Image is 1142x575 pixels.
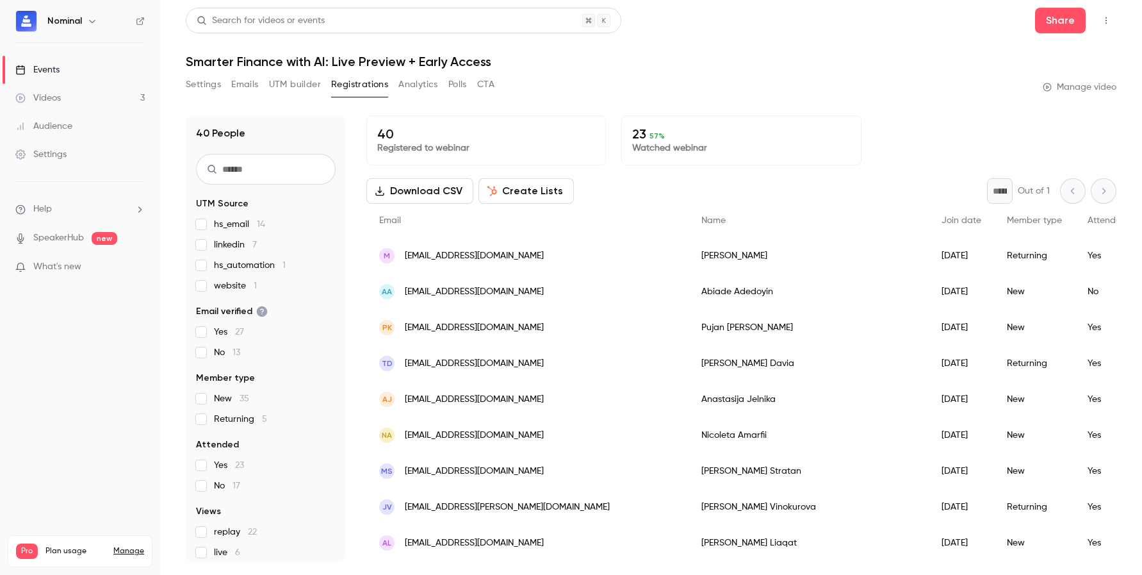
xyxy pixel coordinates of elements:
[33,260,81,274] span: What's new
[994,417,1075,453] div: New
[701,216,726,225] span: Name
[405,429,544,442] span: [EMAIL_ADDRESS][DOMAIN_NAME]
[384,250,390,262] span: M
[994,381,1075,417] div: New
[214,526,257,538] span: replay
[477,74,494,95] button: CTA
[1075,381,1139,417] div: Yes
[942,216,981,225] span: Join date
[196,372,255,385] span: Member type
[47,15,82,28] h6: Nominal
[649,131,665,140] span: 57 %
[231,74,258,95] button: Emails
[377,142,595,154] p: Registered to webinar
[1088,216,1127,225] span: Attended
[689,489,929,525] div: [PERSON_NAME] Vinokurova
[15,120,72,133] div: Audience
[33,231,84,245] a: SpeakerHub
[129,262,145,273] iframe: Noticeable Trigger
[1075,525,1139,561] div: Yes
[1075,274,1139,310] div: No
[478,178,574,204] button: Create Lists
[382,286,392,297] span: AA
[197,14,325,28] div: Search for videos or events
[381,465,393,477] span: MS
[405,357,544,371] span: [EMAIL_ADDRESS][DOMAIN_NAME]
[405,321,544,335] span: [EMAIL_ADDRESS][DOMAIN_NAME]
[929,381,994,417] div: [DATE]
[405,537,544,550] span: [EMAIL_ADDRESS][DOMAIN_NAME]
[1007,216,1062,225] span: Member type
[382,429,392,441] span: NA
[214,279,257,292] span: website
[689,453,929,489] div: [PERSON_NAME] Stratan
[689,381,929,417] div: Anastasija Jelnika
[214,238,257,251] span: linkedin
[689,525,929,561] div: [PERSON_NAME] Liaqat
[382,537,391,549] span: AL
[1075,346,1139,381] div: Yes
[214,413,267,426] span: Returning
[248,528,257,537] span: 22
[1035,8,1086,33] button: Share
[994,525,1075,561] div: New
[448,74,467,95] button: Polls
[113,546,144,556] a: Manage
[196,505,221,518] span: Views
[382,394,392,405] span: AJ
[254,281,257,290] span: 1
[214,392,249,405] span: New
[15,92,61,104] div: Videos
[186,74,221,95] button: Settings
[16,11,37,31] img: Nominal
[1075,417,1139,453] div: Yes
[994,453,1075,489] div: New
[269,74,321,95] button: UTM builder
[214,259,286,272] span: hs_automation
[929,417,994,453] div: [DATE]
[929,310,994,346] div: [DATE]
[232,348,240,357] span: 13
[994,274,1075,310] div: New
[405,393,544,406] span: [EMAIL_ADDRESS][DOMAIN_NAME]
[15,148,67,161] div: Settings
[1018,185,1050,197] p: Out of 1
[929,274,994,310] div: [DATE]
[689,417,929,453] div: Nicoleta Amarfii
[252,240,257,249] span: 7
[929,525,994,561] div: [DATE]
[45,546,106,556] span: Plan usage
[262,415,267,424] span: 5
[214,546,240,559] span: live
[235,461,244,470] span: 23
[235,328,244,337] span: 27
[382,358,393,369] span: TD
[929,238,994,274] div: [DATE]
[398,74,438,95] button: Analytics
[196,305,268,318] span: Email verified
[994,310,1075,346] div: New
[214,346,240,359] span: No
[92,232,117,245] span: new
[1075,453,1139,489] div: Yes
[16,544,38,559] span: Pro
[379,216,401,225] span: Email
[366,178,473,204] button: Download CSV
[405,285,544,299] span: [EMAIL_ADDRESS][DOMAIN_NAME]
[214,218,265,231] span: hs_email
[994,238,1075,274] div: Returning
[33,203,52,216] span: Help
[240,394,249,403] span: 35
[196,197,249,210] span: UTM Source
[331,74,388,95] button: Registrations
[1075,489,1139,525] div: Yes
[1075,238,1139,274] div: Yes
[196,126,245,141] h1: 40 People
[994,346,1075,381] div: Returning
[632,142,850,154] p: Watched webinar
[929,453,994,489] div: [DATE]
[405,501,610,514] span: [EMAIL_ADDRESS][PERSON_NAME][DOMAIN_NAME]
[15,63,60,76] div: Events
[232,481,240,490] span: 17
[282,261,286,270] span: 1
